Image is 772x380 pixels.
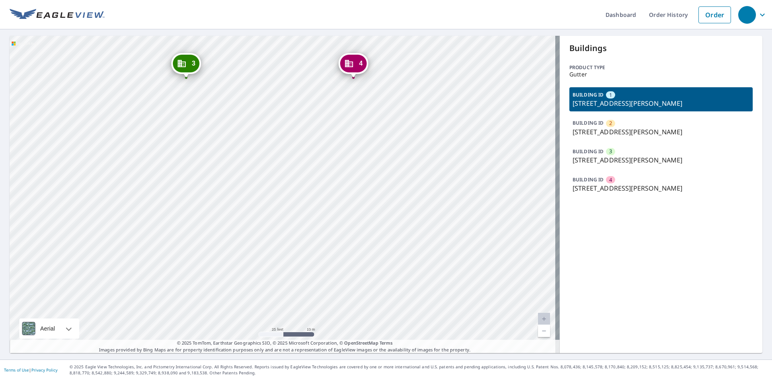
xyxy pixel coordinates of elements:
[359,60,363,66] span: 4
[569,42,753,54] p: Buildings
[10,340,560,353] p: Images provided by Bing Maps are for property identification purposes only and are not a represen...
[4,368,57,372] p: |
[380,340,393,346] a: Terms
[569,71,753,78] p: Gutter
[573,91,604,98] p: BUILDING ID
[698,6,731,23] a: Order
[573,155,749,165] p: [STREET_ADDRESS][PERSON_NAME]
[177,340,393,347] span: © 2025 TomTom, Earthstar Geographics SIO, © 2025 Microsoft Corporation, ©
[10,9,105,21] img: EV Logo
[4,367,29,373] a: Terms of Use
[609,91,612,99] span: 1
[31,367,57,373] a: Privacy Policy
[339,53,368,78] div: Dropped pin, building 4, Commercial property, 2020 Wells Rd Orange Park, FL 32073
[171,53,201,78] div: Dropped pin, building 3, Commercial property, 2020 Wells Rd Orange Park, FL 32073
[573,119,604,126] p: BUILDING ID
[573,176,604,183] p: BUILDING ID
[19,318,79,339] div: Aerial
[70,364,768,376] p: © 2025 Eagle View Technologies, Inc. and Pictometry International Corp. All Rights Reserved. Repo...
[573,127,749,137] p: [STREET_ADDRESS][PERSON_NAME]
[573,99,749,108] p: [STREET_ADDRESS][PERSON_NAME]
[538,325,550,337] a: Current Level 20, Zoom Out
[609,176,612,184] span: 4
[573,148,604,155] p: BUILDING ID
[569,64,753,71] p: Product type
[573,183,749,193] p: [STREET_ADDRESS][PERSON_NAME]
[538,313,550,325] a: Current Level 20, Zoom In Disabled
[344,340,378,346] a: OpenStreetMap
[609,119,612,127] span: 2
[38,318,57,339] div: Aerial
[192,60,195,66] span: 3
[609,148,612,155] span: 3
